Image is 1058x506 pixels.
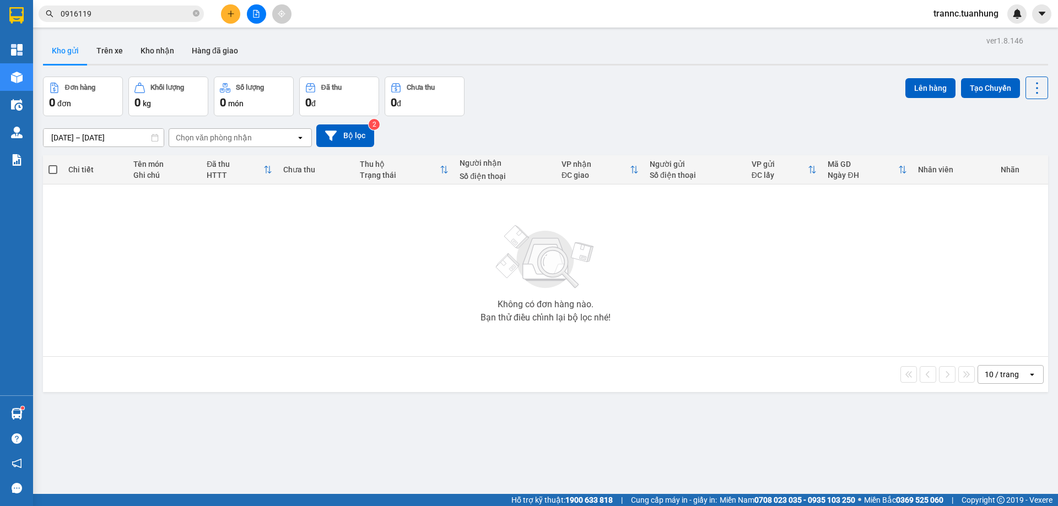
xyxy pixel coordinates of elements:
[143,99,151,108] span: kg
[985,369,1019,380] div: 10 / trang
[272,4,292,24] button: aim
[11,72,23,83] img: warehouse-icon
[498,300,593,309] div: Không có đơn hàng nào.
[11,154,23,166] img: solution-icon
[46,10,53,18] span: search
[754,496,855,504] strong: 0708 023 035 - 0935 103 250
[283,165,349,174] div: Chưa thu
[43,77,123,116] button: Đơn hàng0đơn
[12,433,22,444] span: question-circle
[61,8,191,20] input: Tìm tên, số ĐT hoặc mã đơn
[11,99,23,111] img: warehouse-icon
[360,160,440,168] div: Thu hộ
[207,171,263,179] div: HTTT
[565,496,613,504] strong: 1900 633 818
[369,119,380,130] sup: 2
[828,171,898,179] div: Ngày ĐH
[299,77,379,116] button: Đã thu0đ
[150,84,184,91] div: Khối lượng
[562,171,630,179] div: ĐC giao
[296,133,305,142] svg: open
[997,496,1005,504] span: copyright
[220,96,226,109] span: 0
[132,37,183,64] button: Kho nhận
[397,99,401,108] span: đ
[650,171,741,179] div: Số điện thoại
[650,160,741,168] div: Người gửi
[305,96,311,109] span: 0
[9,7,24,24] img: logo-vxr
[133,160,196,168] div: Tên món
[247,4,266,24] button: file-add
[720,494,855,506] span: Miền Nam
[49,96,55,109] span: 0
[391,96,397,109] span: 0
[864,494,943,506] span: Miền Bắc
[12,458,22,469] span: notification
[11,44,23,56] img: dashboard-icon
[278,10,285,18] span: aim
[21,406,24,410] sup: 1
[858,498,861,502] span: ⚪️
[311,99,316,108] span: đ
[905,78,956,98] button: Lên hàng
[1037,9,1047,19] span: caret-down
[133,171,196,179] div: Ghi chú
[128,77,208,116] button: Khối lượng0kg
[952,494,953,506] span: |
[460,159,550,167] div: Người nhận
[896,496,943,504] strong: 0369 525 060
[925,7,1007,20] span: trannc.tuanhung
[214,77,294,116] button: Số lượng0món
[828,160,898,168] div: Mã GD
[321,84,342,91] div: Đã thu
[88,37,132,64] button: Trên xe
[207,160,263,168] div: Đã thu
[385,77,465,116] button: Chưa thu0đ
[193,10,199,17] span: close-circle
[822,155,913,184] th: Toggle SortBy
[986,35,1023,47] div: ver 1.8.146
[201,155,278,184] th: Toggle SortBy
[621,494,623,506] span: |
[752,160,808,168] div: VP gửi
[252,10,260,18] span: file-add
[556,155,644,184] th: Toggle SortBy
[746,155,823,184] th: Toggle SortBy
[961,78,1020,98] button: Tạo Chuyến
[134,96,141,109] span: 0
[511,494,613,506] span: Hỗ trợ kỹ thuật:
[1032,4,1051,24] button: caret-down
[460,172,550,181] div: Số điện thoại
[562,160,630,168] div: VP nhận
[752,171,808,179] div: ĐC lấy
[1028,370,1037,379] svg: open
[183,37,247,64] button: Hàng đã giao
[176,132,252,143] div: Chọn văn phòng nhận
[11,408,23,420] img: warehouse-icon
[1001,165,1043,174] div: Nhãn
[236,84,264,91] div: Số lượng
[57,99,71,108] span: đơn
[11,127,23,138] img: warehouse-icon
[68,165,122,174] div: Chi tiết
[227,10,235,18] span: plus
[360,171,440,179] div: Trạng thái
[65,84,95,91] div: Đơn hàng
[12,483,22,493] span: message
[407,84,435,91] div: Chưa thu
[193,9,199,19] span: close-circle
[316,124,374,147] button: Bộ lọc
[918,165,989,174] div: Nhân viên
[490,219,601,296] img: svg+xml;base64,PHN2ZyBjbGFzcz0ibGlzdC1wbHVnX19zdmciIHhtbG5zPSJodHRwOi8vd3d3LnczLm9yZy8yMDAwL3N2Zy...
[354,155,454,184] th: Toggle SortBy
[44,129,164,146] input: Select a date range.
[481,313,611,322] div: Bạn thử điều chỉnh lại bộ lọc nhé!
[1012,9,1022,19] img: icon-new-feature
[228,99,244,108] span: món
[43,37,88,64] button: Kho gửi
[631,494,717,506] span: Cung cấp máy in - giấy in:
[221,4,240,24] button: plus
